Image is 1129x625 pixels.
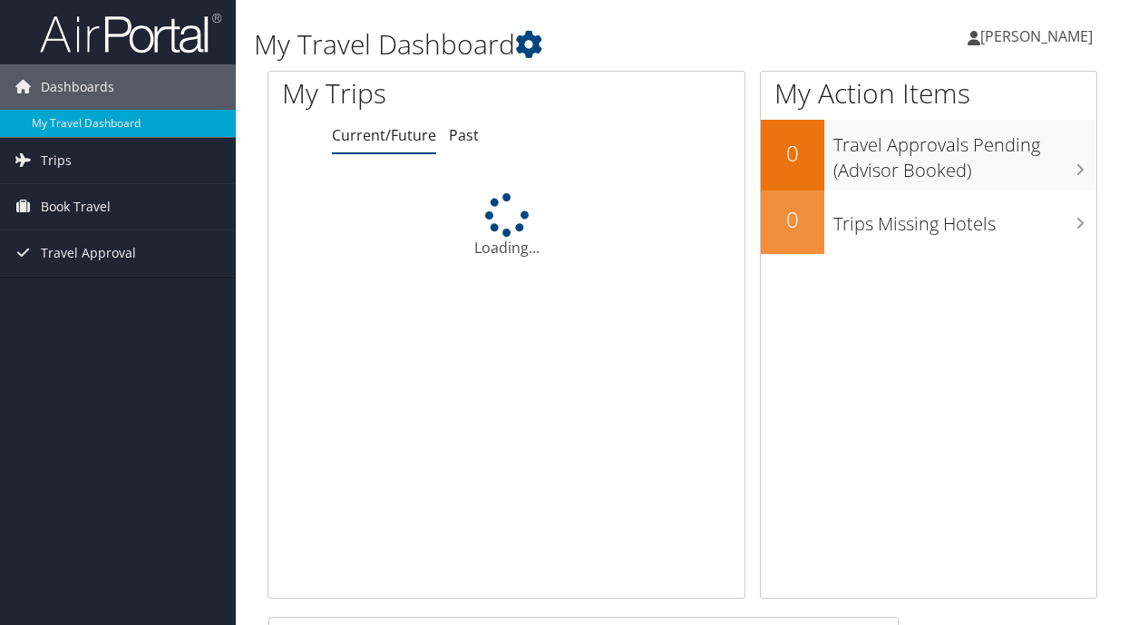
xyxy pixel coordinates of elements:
[332,125,436,145] a: Current/Future
[41,138,72,183] span: Trips
[833,123,1097,183] h3: Travel Approvals Pending (Advisor Booked)
[761,204,824,235] h2: 0
[268,193,745,259] div: Loading...
[980,26,1093,46] span: [PERSON_NAME]
[41,184,111,229] span: Book Travel
[254,25,825,63] h1: My Travel Dashboard
[761,120,1097,190] a: 0Travel Approvals Pending (Advisor Booked)
[833,202,1097,237] h3: Trips Missing Hotels
[41,230,136,276] span: Travel Approval
[282,74,533,112] h1: My Trips
[41,64,114,110] span: Dashboards
[761,138,824,169] h2: 0
[449,125,479,145] a: Past
[761,190,1097,254] a: 0Trips Missing Hotels
[40,12,221,54] img: airportal-logo.png
[761,74,1097,112] h1: My Action Items
[968,9,1111,63] a: [PERSON_NAME]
